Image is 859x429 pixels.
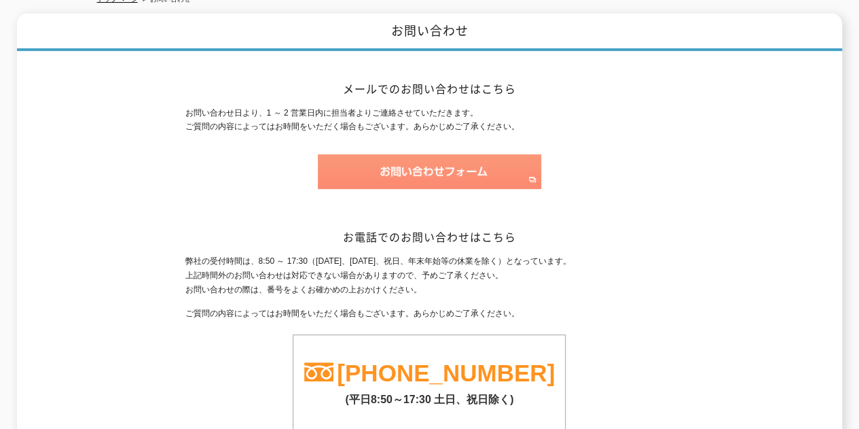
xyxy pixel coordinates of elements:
[17,14,841,51] h1: お問い合わせ
[185,230,674,244] h2: お電話でのお問い合わせはこちら
[293,386,565,407] p: (平日8:50～17:30 土日、祝日除く)
[185,82,674,96] h2: メールでのお問い合わせはこちら
[318,154,541,189] img: お問い合わせフォーム
[318,177,541,186] a: お問い合わせフォーム
[337,360,555,386] a: [PHONE_NUMBER]
[185,254,674,296] p: 弊社の受付時間は、8:50 ～ 17:30（[DATE]、[DATE]、祝日、年末年始等の休業を除く）となっています。 上記時間外のお問い合わせは対応できない場合がありますので、予めご了承くださ...
[185,106,674,135] p: お問い合わせ日より、1 ～ 2 営業日内に担当者よりご連絡させていただきます。 ご質問の内容によってはお時間をいただく場合もございます。あらかじめご了承ください。
[185,307,674,321] p: ご質問の内容によってはお時間をいただく場合もございます。あらかじめご了承ください。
